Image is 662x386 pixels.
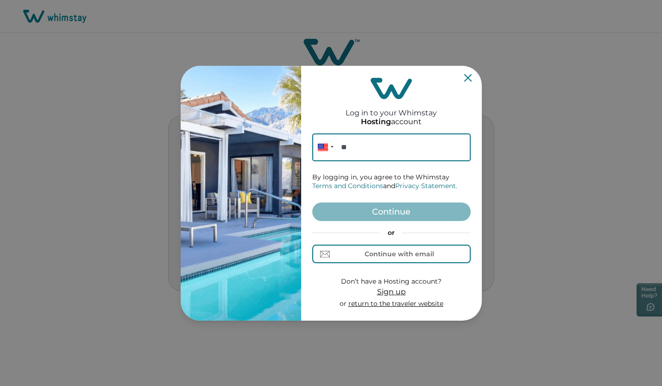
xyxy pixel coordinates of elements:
img: auth-banner [181,66,301,321]
p: Hosting [361,117,391,127]
div: United States: + 1 [312,133,336,161]
button: Close [464,74,472,82]
a: Terms and Conditions [312,182,383,190]
a: return to the traveler website [348,299,443,308]
p: Don’t have a Hosting account? [340,277,443,286]
p: account [361,117,422,127]
a: Privacy Statement. [395,182,457,190]
img: login-logo [371,78,412,99]
p: or [340,299,443,309]
button: Continue [312,202,471,221]
p: By logging in, you agree to the Whimstay and [312,173,471,191]
div: Continue with email [365,250,434,258]
button: Continue with email [312,245,471,263]
p: or [312,228,471,238]
span: Sign up [377,287,406,296]
h2: Log in to your Whimstay [346,99,437,117]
